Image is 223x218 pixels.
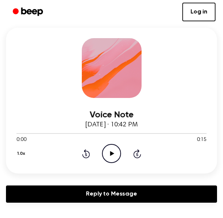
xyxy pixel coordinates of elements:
span: 0:00 [16,136,26,144]
span: 0:15 [197,136,207,144]
h3: Voice Note [16,110,207,120]
a: Log in [182,3,216,21]
a: Reply to Message [6,185,217,203]
a: Beep [7,5,50,19]
span: [DATE] · 10:42 PM [85,122,137,128]
button: 1.0x [16,147,28,160]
